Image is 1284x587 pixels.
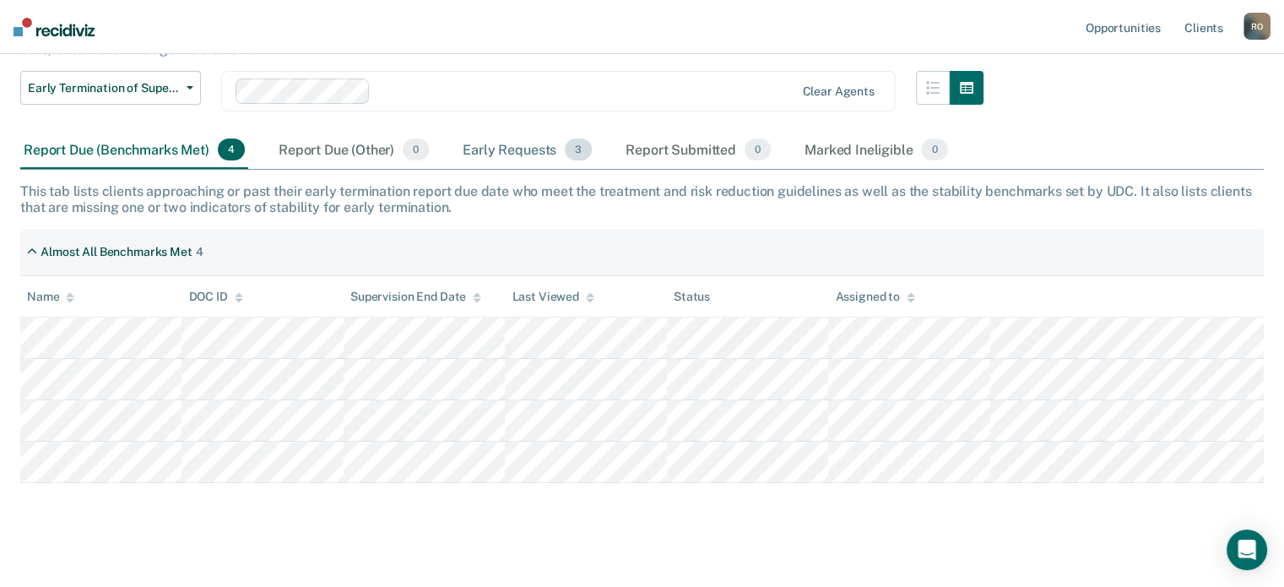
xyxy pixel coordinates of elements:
span: 0 [921,139,947,160]
img: Recidiviz [14,18,95,36]
span: 3 [565,139,592,160]
div: Almost All Benchmarks Met4 [20,238,210,266]
span: 0 [745,139,771,160]
div: Report Due (Benchmarks Met)4 [20,132,248,169]
div: Supervision End Date [350,290,481,304]
button: Early Termination of Supervision [20,71,201,105]
span: Early Termination of Supervision [28,81,180,95]
div: 4 [196,245,203,259]
div: Last Viewed [512,290,593,304]
button: RO [1243,13,1270,40]
div: Report Submitted0 [622,132,774,169]
div: Name [27,290,74,304]
div: Status [674,290,710,304]
div: Open Intercom Messenger [1227,530,1267,570]
div: Almost All Benchmarks Met [41,245,192,259]
span: 0 [403,139,429,160]
div: DOC ID [188,290,242,304]
div: Early Requests3 [459,132,595,169]
div: Clear agents [802,84,874,99]
span: 4 [218,139,245,160]
div: Marked Ineligible0 [801,132,951,169]
div: This tab lists clients approaching or past their early termination report due date who meet the t... [20,183,1264,215]
div: Assigned to [835,290,914,304]
div: R O [1243,13,1270,40]
div: Report Due (Other)0 [275,132,432,169]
